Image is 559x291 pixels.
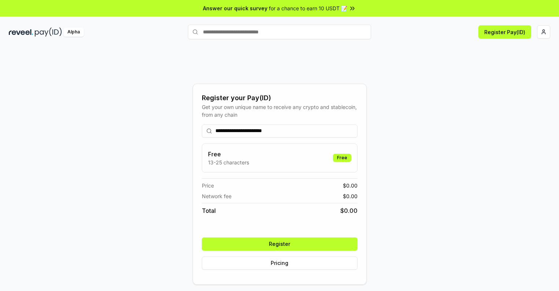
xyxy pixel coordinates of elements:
[478,25,531,39] button: Register Pay(ID)
[202,237,358,251] button: Register
[9,28,33,37] img: reveel_dark
[202,93,358,103] div: Register your Pay(ID)
[343,182,358,189] span: $ 0.00
[333,154,351,162] div: Free
[63,28,84,37] div: Alpha
[340,206,358,215] span: $ 0.00
[202,257,358,270] button: Pricing
[202,103,358,119] div: Get your own unique name to receive any crypto and stablecoin, from any chain
[202,206,216,215] span: Total
[203,4,267,12] span: Answer our quick survey
[202,192,232,200] span: Network fee
[343,192,358,200] span: $ 0.00
[202,182,214,189] span: Price
[208,159,249,166] p: 13-25 characters
[208,150,249,159] h3: Free
[35,28,62,37] img: pay_id
[269,4,347,12] span: for a chance to earn 10 USDT 📝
